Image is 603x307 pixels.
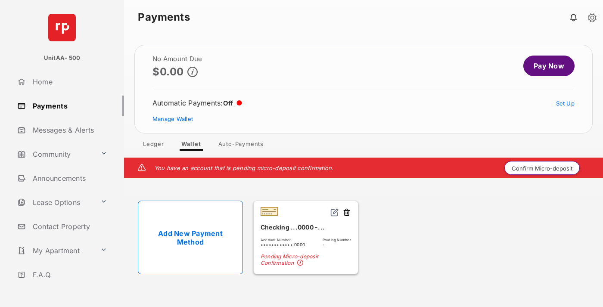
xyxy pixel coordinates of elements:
strong: Payments [138,12,190,22]
a: F.A.Q. [14,264,124,285]
span: Pending Micro-deposit Confirmation [261,253,351,267]
button: Confirm Micro-deposit [504,161,580,175]
a: Set Up [556,100,575,107]
a: Auto-Payments [211,140,270,151]
div: Automatic Payments : [152,99,242,107]
a: Manage Wallet [152,115,193,122]
a: Announcements [14,168,124,189]
a: Messages & Alerts [14,120,124,140]
p: UnitAA- 500 [44,54,81,62]
img: svg+xml;base64,PHN2ZyB4bWxucz0iaHR0cDovL3d3dy53My5vcmcvMjAwMC9zdmciIHdpZHRoPSI2NCIgaGVpZ2h0PSI2NC... [48,14,76,41]
a: Community [14,144,97,164]
a: Home [14,71,124,92]
a: My Apartment [14,240,97,261]
p: $0.00 [152,66,184,78]
span: Routing Number [323,238,351,242]
a: Add New Payment Method [138,201,243,274]
span: Off [223,99,233,107]
em: You have an account that is pending micro-deposit confirmation. [154,164,334,171]
a: Payments [14,96,124,116]
span: •••••••••••• 0000 [261,242,305,247]
a: Wallet [174,140,208,151]
a: Contact Property [14,216,124,237]
span: - [323,242,351,247]
span: Account Number [261,238,305,242]
h2: No Amount Due [152,56,202,62]
a: Ledger [136,140,171,151]
div: Checking ...0000 -... [261,220,351,234]
a: Lease Options [14,192,97,213]
img: svg+xml;base64,PHN2ZyB2aWV3Qm94PSIwIDAgMjQgMjQiIHdpZHRoPSIxNiIgaGVpZ2h0PSIxNiIgZmlsbD0ibm9uZSIgeG... [330,208,339,217]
